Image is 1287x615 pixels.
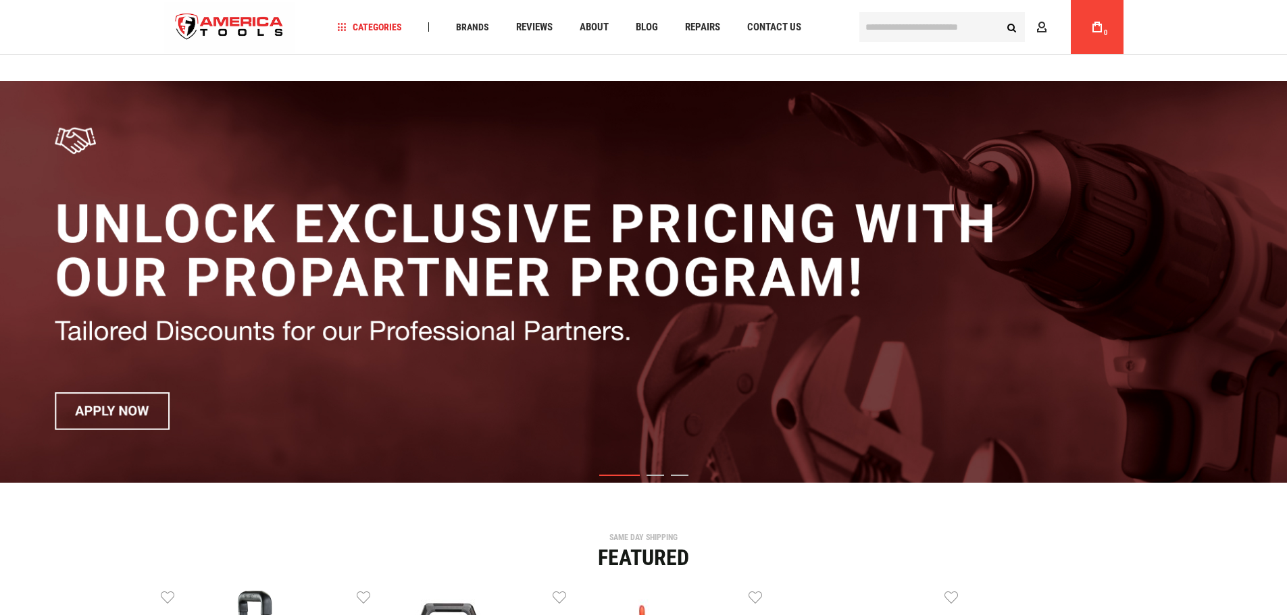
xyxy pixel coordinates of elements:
[161,533,1127,541] div: SAME DAY SHIPPING
[516,22,553,32] span: Reviews
[510,18,559,36] a: Reviews
[456,22,489,32] span: Brands
[164,2,295,53] a: store logo
[747,22,801,32] span: Contact Us
[741,18,807,36] a: Contact Us
[574,18,615,36] a: About
[1104,29,1108,36] span: 0
[337,22,402,32] span: Categories
[164,2,295,53] img: America Tools
[636,22,658,32] span: Blog
[630,18,664,36] a: Blog
[331,18,408,36] a: Categories
[161,547,1127,568] div: Featured
[580,22,609,32] span: About
[450,18,495,36] a: Brands
[999,14,1025,40] button: Search
[685,22,720,32] span: Repairs
[679,18,726,36] a: Repairs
